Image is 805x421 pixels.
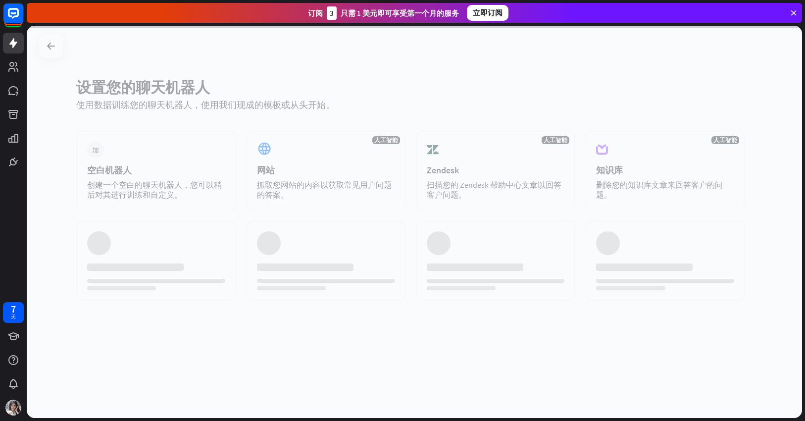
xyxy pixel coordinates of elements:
[341,8,459,18] font: 只需 1 美元即可享受第一个月的服务
[11,314,16,320] font: 天
[308,8,323,18] font: 订阅
[3,302,24,323] a: 7 天
[473,8,503,17] font: 立即订阅
[11,303,16,315] font: 7
[330,8,334,18] font: 3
